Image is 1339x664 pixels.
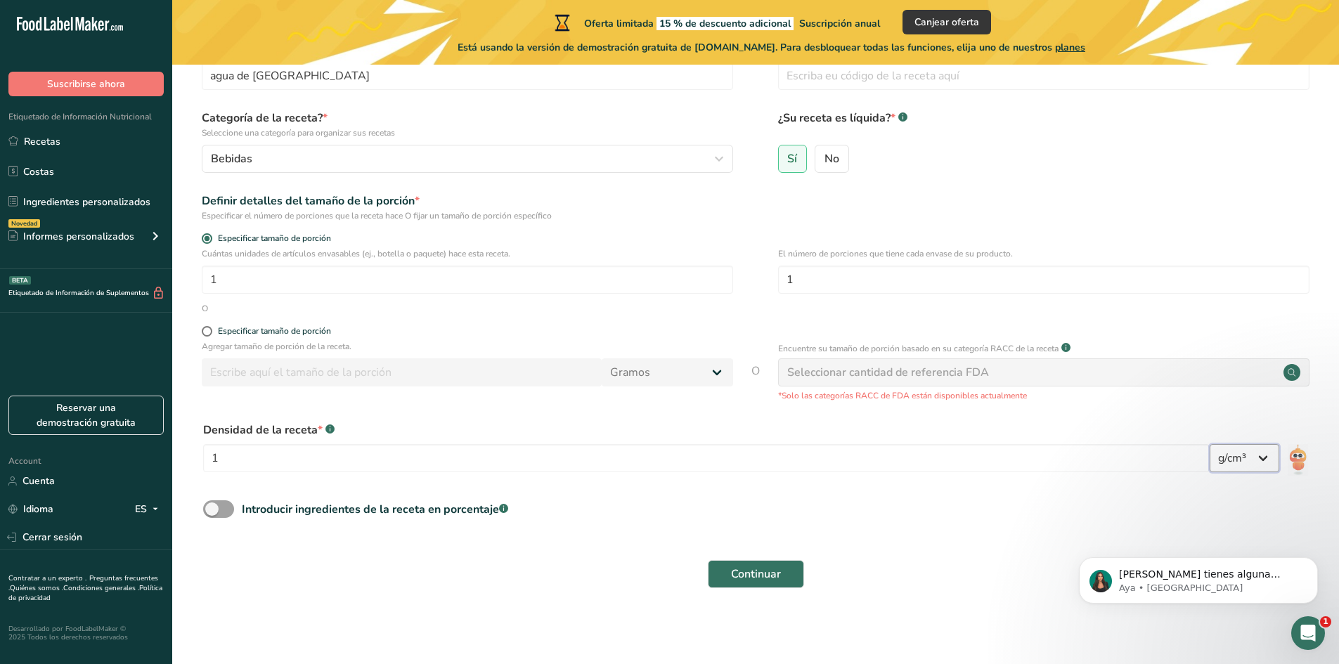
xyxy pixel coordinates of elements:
div: Especificar tamaño de porción [218,326,331,337]
div: Novedad [8,219,40,228]
div: Definir detalles del tamaño de la porción [202,193,733,209]
a: Condiciones generales . [63,583,139,593]
a: Política de privacidad [8,583,162,603]
div: BETA [9,276,31,285]
input: Escribe aquí el tamaño de la porción [202,358,602,386]
a: Reservar una demostración gratuita [8,396,164,435]
button: Bebidas [202,145,733,173]
span: Sí [787,152,797,166]
div: Introducir ingredientes de la receta en porcentaje [242,501,508,518]
p: El número de porciones que tiene cada envase de su producto. [778,247,1309,260]
span: Está usando la versión de demostración gratuita de [DOMAIN_NAME]. Para desbloquear todas las func... [458,40,1085,55]
span: Suscribirse ahora [47,77,125,91]
span: 1 [1320,616,1331,627]
label: ¿Su receta es líquida? [778,110,1309,139]
p: *Solo las categorías RACC de FDA están disponibles actualmente [778,389,1309,402]
p: Encuentre su tamaño de porción basado en su categoría RACC de la receta [778,342,1059,355]
p: Agregar tamaño de porción de la receta. [202,340,733,353]
iframe: Intercom live chat [1291,616,1325,650]
iframe: Intercom notifications mensaje [1058,528,1339,626]
input: Escribe aquí tu densidad [203,444,1210,472]
div: Seleccionar cantidad de referencia FDA [787,364,989,381]
input: Escriba el nombre de su receta aquí [202,62,733,90]
div: Desarrollado por FoodLabelMaker © 2025 Todos los derechos reservados [8,625,164,642]
a: Idioma [8,497,53,521]
button: Suscribirse ahora [8,72,164,96]
span: Especificar tamaño de porción [212,233,331,244]
span: Bebidas [211,150,252,167]
div: Densidad de la receta [203,422,1210,438]
span: O [751,363,760,402]
span: Continuar [731,566,781,582]
p: Seleccione una categoría para organizar sus recetas [202,126,733,139]
div: Especificar el número de porciones que la receta hace O fijar un tamaño de porción específico [202,209,733,222]
button: Canjear oferta [903,10,991,34]
span: planes [1055,41,1085,54]
span: 15 % de descuento adicional [656,17,794,30]
div: ES [135,501,164,518]
span: No [824,152,839,166]
input: Escriba eu código de la receta aquí [778,62,1309,90]
span: Suscripción anual [799,17,880,30]
div: O [202,302,208,315]
label: Categoría de la receta? [202,110,733,139]
a: Preguntas frecuentes . [8,573,158,593]
div: Informes personalizados [8,229,134,244]
p: Cuántas unidades de artículos envasables (ej., botella o paquete) hace esta receta. [202,247,733,260]
button: Continuar [708,560,804,588]
a: Contratar a un experto . [8,573,86,583]
div: Oferta limitada [552,14,880,31]
a: Quiénes somos . [10,583,63,593]
span: Canjear oferta [914,15,979,30]
img: ai-bot.1dcbe71.gif [1288,444,1308,476]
